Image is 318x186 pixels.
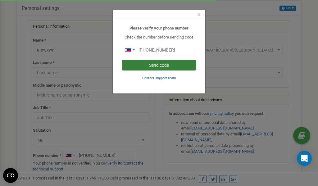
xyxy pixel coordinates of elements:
[129,26,189,30] b: Please verify your phone number
[197,11,201,18] button: Close
[122,60,196,70] button: Send code
[122,45,137,55] div: Telephone country code
[122,45,196,55] input: 0905 123 4567
[297,151,312,166] div: Open Intercom Messenger
[197,11,201,18] span: ×
[122,34,196,40] p: Check the number before sending code
[142,75,176,80] a: Contact support team
[3,168,18,183] button: Open CMP widget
